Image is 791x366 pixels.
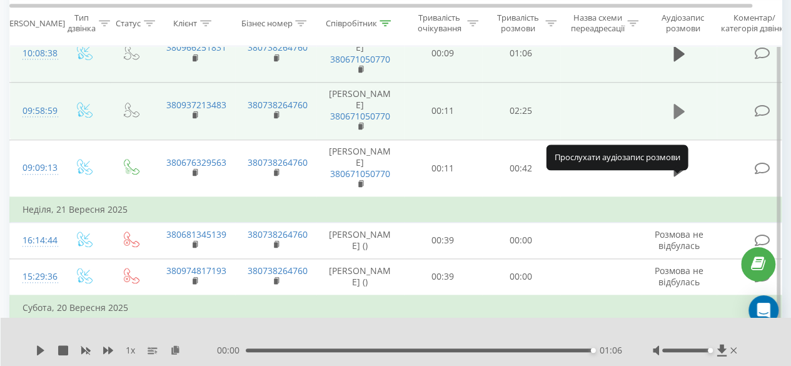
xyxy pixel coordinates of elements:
td: [PERSON_NAME] () [316,258,404,295]
span: 00:00 [217,344,246,357]
a: 380681345139 [166,228,226,240]
a: 380974817193 [166,265,226,277]
a: 380738264760 [248,99,308,111]
td: 00:09 [404,25,482,83]
div: Accessibility label [591,348,596,353]
div: 09:09:13 [23,156,48,180]
a: 380738264760 [248,41,308,53]
td: [PERSON_NAME] [316,140,404,197]
a: 380738264760 [248,228,308,240]
td: [PERSON_NAME] [316,25,404,83]
div: Open Intercom Messenger [748,295,778,325]
div: Тривалість очікування [415,13,464,34]
div: 09:58:59 [23,99,48,123]
span: Розмова не відбулась [655,265,703,288]
td: 00:39 [404,258,482,295]
td: 00:00 [482,222,560,258]
div: 16:14:44 [23,228,48,253]
div: Бізнес номер [241,18,292,29]
span: Розмова не відбулась [655,228,703,252]
div: 10:08:38 [23,41,48,66]
td: 00:11 [404,140,482,197]
div: [PERSON_NAME] [2,18,65,29]
div: 15:29:36 [23,265,48,289]
div: Статус [116,18,141,29]
a: 380671050770 [330,53,390,65]
div: Аудіозапис розмови [652,13,713,34]
div: Клієнт [173,18,197,29]
td: 02:25 [482,82,560,140]
a: 380671050770 [330,110,390,122]
a: 380671050770 [330,168,390,180]
td: 00:42 [482,140,560,197]
div: Accessibility label [708,348,713,353]
a: 380676329563 [166,156,226,168]
div: Тривалість розмови [493,13,542,34]
td: 00:11 [404,82,482,140]
td: [PERSON_NAME] () [316,222,404,258]
td: 01:06 [482,25,560,83]
div: Співробітник [325,18,376,29]
div: Прослухати аудіозапис розмови [546,145,688,170]
td: 00:00 [482,258,560,295]
td: [PERSON_NAME] [316,82,404,140]
a: 380937213483 [166,99,226,111]
span: 01:06 [599,344,622,357]
div: Коментар/категорія дзвінка [718,13,791,34]
div: Назва схеми переадресації [570,13,624,34]
div: Тип дзвінка [68,13,96,34]
span: 1 x [126,344,135,357]
a: 380738264760 [248,156,308,168]
td: 00:39 [404,222,482,258]
a: 380966251831 [166,41,226,53]
a: 380738264760 [248,265,308,277]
